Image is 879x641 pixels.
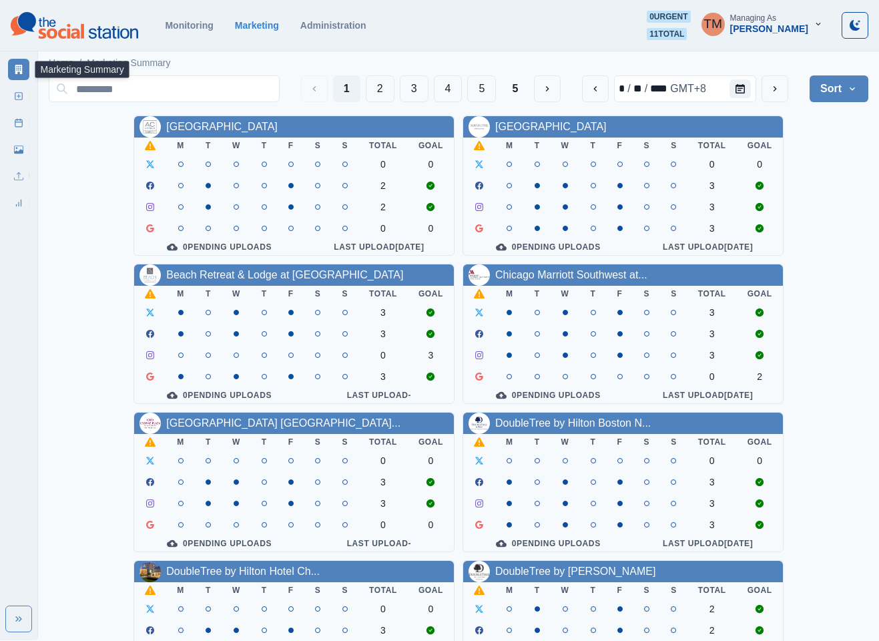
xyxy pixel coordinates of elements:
th: M [166,582,195,598]
th: Goal [408,582,454,598]
div: 2 [369,180,397,191]
th: S [660,582,687,598]
button: Managing As[PERSON_NAME] [691,11,834,37]
img: 192873340585653 [139,413,161,434]
div: 0 Pending Uploads [145,242,294,252]
div: 2 [748,371,772,382]
div: Last Upload [DATE] [644,390,772,401]
div: month [617,81,626,97]
div: 0 Pending Uploads [145,538,294,549]
th: T [580,286,607,302]
div: 3 [698,350,726,361]
th: S [331,434,358,450]
div: 0 [748,455,772,466]
a: [GEOGRAPHIC_DATA] [166,121,278,132]
th: Goal [408,138,454,154]
th: Total [358,582,408,598]
th: Goal [737,138,783,154]
div: 3 [698,180,726,191]
div: Tony Manalo [703,8,722,40]
div: 3 [698,477,726,487]
img: 1306730782733455 [469,561,490,582]
button: Page 3 [400,75,428,102]
div: year [649,81,669,97]
th: T [524,434,551,450]
button: next [762,75,788,102]
th: S [660,434,687,450]
div: 0 Pending Uploads [474,242,623,252]
div: 3 [698,223,726,234]
th: F [607,582,633,598]
th: S [633,582,661,598]
img: 1099810753417731 [139,116,161,138]
th: T [251,138,278,154]
th: T [580,434,607,450]
th: F [278,434,304,450]
th: S [633,286,661,302]
div: 3 [698,519,726,530]
div: Managing As [730,13,776,23]
div: 0 [698,371,726,382]
div: 2 [698,604,726,614]
div: 3 [369,371,397,382]
div: Last Upload - [315,390,443,401]
div: / [643,81,649,97]
div: 0 [418,159,443,170]
th: M [495,582,524,598]
th: T [580,138,607,154]
div: / [626,81,631,97]
div: 3 [698,498,726,509]
th: W [551,434,580,450]
th: M [495,286,524,302]
button: Sort [810,75,868,102]
a: Marketing [235,20,279,31]
img: 112948409016 [469,264,490,286]
th: S [304,286,332,302]
a: Chicago Marriott Southwest at... [495,269,647,280]
a: Marketing Summary [8,59,29,80]
th: F [607,434,633,450]
th: Goal [737,582,783,598]
a: [GEOGRAPHIC_DATA] [495,121,607,132]
a: [GEOGRAPHIC_DATA] [GEOGRAPHIC_DATA]... [166,417,400,429]
th: F [278,286,304,302]
th: W [222,434,251,450]
button: Page 5 [467,75,496,102]
th: S [660,286,687,302]
a: Administration [300,20,366,31]
div: 0 [369,455,397,466]
button: Page 4 [434,75,463,102]
th: Goal [737,286,783,302]
button: Page 2 [366,75,394,102]
div: day [632,81,643,97]
img: 321580747714580 [469,116,490,138]
button: Previous [301,75,328,102]
th: Total [358,138,408,154]
th: M [166,138,195,154]
span: 0 urgent [647,11,690,23]
div: Last Upload [DATE] [315,242,443,252]
span: / [79,56,81,70]
th: W [222,582,251,598]
button: Next Media [534,75,561,102]
img: logoTextSVG.62801f218bc96a9b266caa72a09eb111.svg [11,12,138,39]
button: Calendar [729,79,751,98]
div: 0 Pending Uploads [474,538,623,549]
button: Toggle Mode [842,12,868,39]
a: Monitoring [165,20,213,31]
th: Goal [408,286,454,302]
div: 0 [418,519,443,530]
th: S [304,138,332,154]
a: Beach Retreat & Lodge at [GEOGRAPHIC_DATA] [166,269,403,280]
th: Total [687,434,737,450]
button: Last Page [501,75,529,102]
div: 0 [369,223,397,234]
div: 2 [698,625,726,636]
img: 113776218655807 [139,264,161,286]
th: T [251,286,278,302]
div: 3 [369,329,397,339]
div: 3 [369,498,397,509]
div: 3 [698,202,726,212]
th: Goal [737,434,783,450]
th: T [524,286,551,302]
